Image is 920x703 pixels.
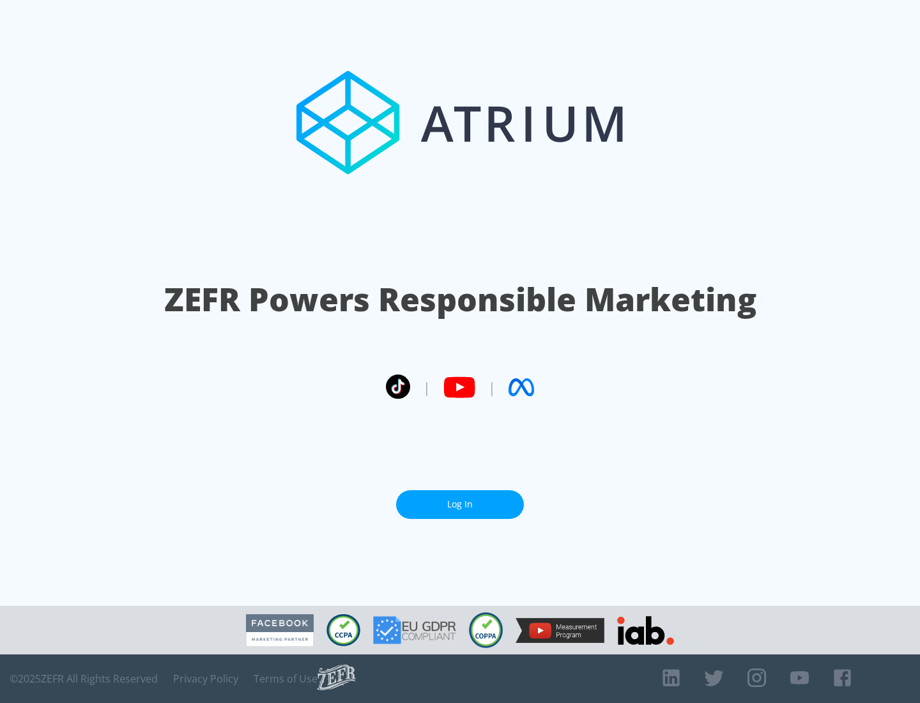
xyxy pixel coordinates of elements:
img: IAB [617,616,674,645]
a: Terms of Use [254,672,318,685]
h1: ZEFR Powers Responsible Marketing [164,277,756,321]
span: | [423,378,431,397]
a: Log In [396,490,524,519]
img: CCPA Compliant [326,614,360,646]
img: Facebook Marketing Partner [246,614,314,647]
img: COPPA Compliant [469,612,503,648]
img: GDPR Compliant [373,616,456,644]
span: © 2025 ZEFR All Rights Reserved [10,672,158,685]
img: YouTube Measurement Program [516,618,604,643]
a: Privacy Policy [173,672,238,685]
span: | [488,378,496,397]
